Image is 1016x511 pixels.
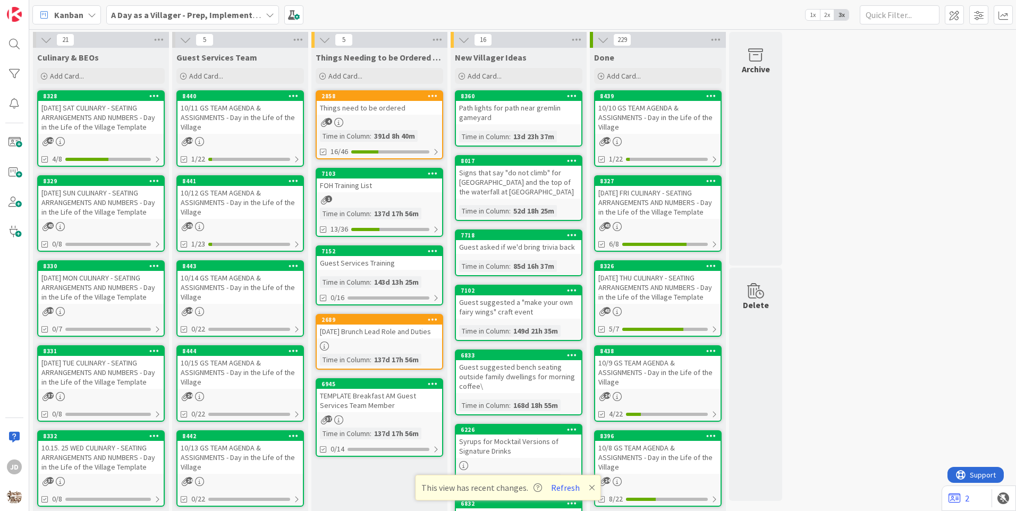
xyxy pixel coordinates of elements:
[455,52,527,63] span: New Villager Ideas
[186,222,193,229] span: 25
[317,325,442,338] div: [DATE] Brunch Lead Role and Duties
[38,101,164,134] div: [DATE] SAT CULINARY - SEATING ARRANGEMENTS AND NUMBERS - Day in the Life of the Village Template
[328,71,362,81] span: Add Card...
[600,262,721,270] div: 8326
[456,231,581,240] div: 7718
[609,323,619,335] span: 5/7
[320,130,370,142] div: Time in Column
[38,271,164,304] div: [DATE] MON CULINARY - SEATING ARRANGEMENTS AND NUMBERS - Day in the Life of the Village Template
[317,256,442,270] div: Guest Services Training
[47,392,54,399] span: 37
[600,432,721,440] div: 8396
[456,91,581,101] div: 8360
[370,354,371,365] span: :
[52,408,62,420] span: 0/8
[317,315,442,325] div: 2689
[459,260,509,272] div: Time in Column
[38,186,164,219] div: [DATE] SUN CULINARY - SEATING ARRANGEMENTS AND NUMBERS - Day in the Life of the Village Template
[509,399,511,411] span: :
[186,307,193,314] span: 24
[317,178,442,192] div: FOH Training List
[595,261,721,271] div: 8326
[370,208,371,219] span: :
[511,325,561,337] div: 149d 21h 35m
[321,170,442,177] div: 7103
[511,399,561,411] div: 168d 18h 55m
[595,176,721,219] div: 8327[DATE] FRI CULINARY - SEATING ARRANGEMENTS AND NUMBERS - Day in the Life of the Village Template
[177,356,303,389] div: 10/15 GS TEAM AGENDA & ASSIGNMENTS - Day in the Life of the Village
[595,91,721,101] div: 8439
[600,177,721,185] div: 8327
[335,33,353,46] span: 5
[609,408,623,420] span: 4/22
[609,239,619,250] span: 6/8
[38,91,164,101] div: 8328
[43,262,164,270] div: 8330
[511,205,557,217] div: 52d 18h 25m
[600,347,721,355] div: 8438
[461,426,581,433] div: 6226
[186,477,193,484] span: 24
[371,276,421,288] div: 143d 13h 25m
[456,240,581,254] div: Guest asked if we'd bring trivia back
[189,71,223,81] span: Add Card...
[371,130,418,142] div: 391d 8h 40m
[595,346,721,389] div: 843810/9 GS TEAM AGENDA & ASSIGNMENTS - Day in the Life of the Village
[43,177,164,185] div: 8329
[595,176,721,186] div: 8327
[604,137,611,144] span: 24
[456,101,581,124] div: Path lights for path near gremlin gameyard
[54,8,83,21] span: Kanban
[177,176,303,219] div: 844110/12 GS TEAM AGENDA & ASSIGNMENTS - Day in the Life of the Village
[191,154,205,165] span: 1/22
[38,431,164,474] div: 833210.15. 25 WED CULINARY - SEATING ARRANGEMENTS AND NUMBERS - Day in the Life of the Village Te...
[456,351,581,393] div: 6833Guest suggested bench seating outside family dwellings for morning coffee\
[547,481,583,495] button: Refresh
[595,431,721,441] div: 8396
[461,352,581,359] div: 6833
[191,323,205,335] span: 0/22
[509,325,511,337] span: :
[52,154,62,165] span: 4/8
[595,101,721,134] div: 10/10 GS TEAM AGENDA & ASSIGNMENTS - Day in the Life of the Village
[177,261,303,304] div: 844310/14 GS TEAM AGENDA & ASSIGNMENTS - Day in the Life of the Village
[456,156,581,199] div: 8017Signs that say "do not climb" for [GEOGRAPHIC_DATA] and the top of the waterfall at [GEOGRAPH...
[50,71,84,81] span: Add Card...
[456,360,581,393] div: Guest suggested bench seating outside family dwellings for morning coffee\
[820,10,834,20] span: 2x
[456,91,581,124] div: 8360Path lights for path near gremlin gameyard
[609,154,623,165] span: 1/22
[370,276,371,288] span: :
[456,351,581,360] div: 6833
[38,176,164,219] div: 8329[DATE] SUN CULINARY - SEATING ARRANGEMENTS AND NUMBERS - Day in the Life of the Village Template
[182,432,303,440] div: 8442
[177,91,303,134] div: 844010/11 GS TEAM AGENDA & ASSIGNMENTS - Day in the Life of the Village
[331,444,344,455] span: 0/14
[38,441,164,474] div: 10.15. 25 WED CULINARY - SEATING ARRANGEMENTS AND NUMBERS - Day in the Life of the Village Template
[743,299,769,311] div: Delete
[177,176,303,186] div: 8441
[43,92,164,100] div: 8328
[456,425,581,458] div: 6226Syrups for Mocktail Versions of Signature Drinks
[459,399,509,411] div: Time in Column
[38,176,164,186] div: 8329
[177,186,303,219] div: 10/12 GS TEAM AGENDA & ASSIGNMENTS - Day in the Life of the Village
[456,295,581,319] div: Guest suggested a "make your own fairy wings" craft event
[177,441,303,474] div: 10/13 GS TEAM AGENDA & ASSIGNMENTS - Day in the Life of the Village
[456,156,581,166] div: 8017
[38,91,164,134] div: 8328[DATE] SAT CULINARY - SEATING ARRANGEMENTS AND NUMBERS - Day in the Life of the Village Template
[604,222,611,229] span: 43
[331,224,348,235] span: 13/36
[461,500,581,507] div: 6832
[177,431,303,441] div: 8442
[317,246,442,270] div: 7152Guest Services Training
[595,346,721,356] div: 8438
[177,431,303,474] div: 844210/13 GS TEAM AGENDA & ASSIGNMENTS - Day in the Life of the Village
[325,118,332,125] span: 4
[595,356,721,389] div: 10/9 GS TEAM AGENDA & ASSIGNMENTS - Day in the Life of the Village
[47,307,54,314] span: 39
[47,222,54,229] span: 43
[474,33,492,46] span: 16
[317,246,442,256] div: 7152
[860,5,939,24] input: Quick Filter...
